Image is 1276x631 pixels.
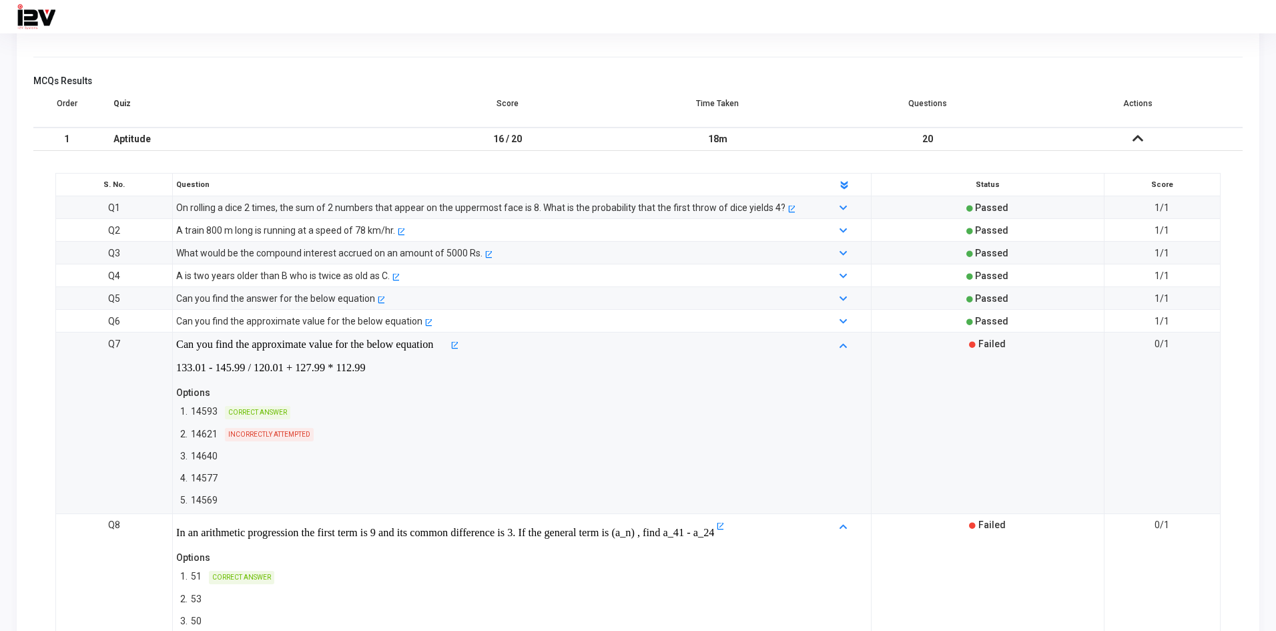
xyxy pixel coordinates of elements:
[17,3,55,30] img: logo
[402,128,613,151] td: 16 / 20
[1155,248,1169,258] span: 1/1
[176,493,191,507] span: 5.
[176,471,191,485] span: 4.
[1155,519,1169,530] span: 0/1
[176,427,191,441] span: 2.
[100,90,402,128] th: Quiz
[975,293,1008,304] span: Passed
[450,342,458,349] mat-icon: open_in_new
[56,219,173,242] td: Q2
[176,361,366,374] span: 133.01 - 145.99 / 120.01 + 127.99 * 112.99
[191,427,218,441] div: 14621
[1155,202,1169,213] span: 1/1
[191,471,218,485] div: 14577
[871,174,1104,196] th: Status
[176,404,191,419] span: 1.
[975,202,1008,213] span: Passed
[56,333,173,513] td: Q7
[1155,225,1169,236] span: 1/1
[377,296,384,304] mat-icon: open_in_new
[975,248,1008,258] span: Passed
[176,592,191,606] span: 2.
[975,225,1008,236] span: Passed
[56,310,173,333] td: Q6
[56,287,173,310] td: Q5
[975,316,1008,327] span: Passed
[225,406,290,419] span: CORRECT ANSWER
[176,526,714,539] span: In an arithmetic progression the first term is 9 and its common difference is 3. If the general t...
[170,178,815,192] div: Question
[225,428,314,441] span: INCORRECTLY ATTEMPTED
[392,274,399,281] mat-icon: open_in_new
[176,337,449,353] p: Can you find the approximate value for the below equation
[191,569,202,584] div: 51
[56,196,173,219] td: Q1
[397,228,404,236] mat-icon: open_in_new
[209,571,274,584] span: CORRECT ANSWER
[1155,339,1169,349] span: 0/1
[191,404,218,419] div: 14593
[1104,174,1221,196] th: Score
[191,614,202,628] div: 50
[176,614,191,628] span: 3.
[787,206,795,213] mat-icon: open_in_new
[1032,90,1243,128] th: Actions
[56,242,173,264] td: Q3
[176,385,210,400] div: Options
[626,128,810,150] div: 18m
[1155,316,1169,327] span: 1/1
[33,90,100,128] th: Order
[176,291,375,306] div: Can you find the answer for the below equation
[176,223,395,238] div: A train 800 m long is running at a speed of 78 km/hr.
[716,523,723,530] mat-icon: open_in_new
[978,519,1006,530] span: Failed
[113,128,389,150] div: Aptitude
[176,268,390,283] div: A is two years older than B who is twice as old as C.
[176,550,210,565] div: Options
[402,90,613,128] th: Score
[191,449,218,463] div: 14640
[978,339,1006,349] span: Failed
[56,174,173,196] th: S. No.
[176,449,191,463] span: 3.
[176,200,785,215] div: On rolling a dice 2 times, the sum of 2 numbers that appear on the uppermost face is 8. What is t...
[176,314,422,329] div: Can you find the approximate value for the below equation
[56,264,173,287] td: Q4
[613,90,823,128] th: Time Taken
[823,128,1033,151] td: 20
[823,90,1033,128] th: Questions
[1155,293,1169,304] span: 1/1
[33,128,100,151] td: 1
[33,75,1243,87] h5: MCQs Results
[176,246,483,260] div: What would be the compound interest accrued on an amount of 5000 Rs.
[975,270,1008,281] span: Passed
[191,592,202,606] div: 53
[485,251,492,258] mat-icon: open_in_new
[424,319,432,327] mat-icon: open_in_new
[191,493,218,507] div: 14569
[176,569,191,584] span: 1.
[1155,270,1169,281] span: 1/1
